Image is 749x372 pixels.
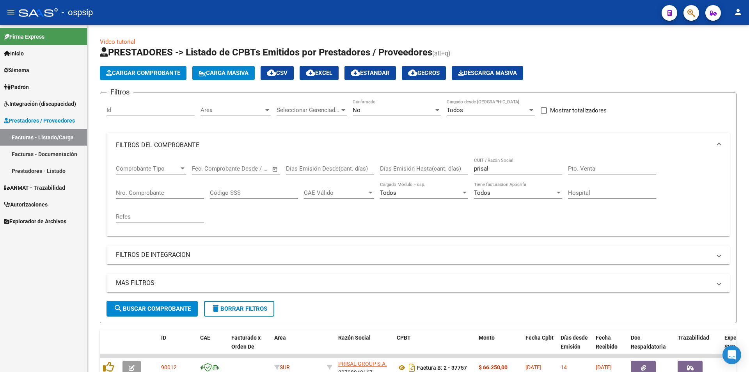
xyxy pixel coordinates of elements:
span: Inicio [4,49,24,58]
span: Fecha Cpbt [525,335,554,341]
datatable-header-cell: Días desde Emisión [557,329,593,364]
button: Cargar Comprobante [100,66,186,80]
span: Area [201,107,264,114]
button: Estandar [344,66,396,80]
mat-icon: cloud_download [267,68,276,77]
h3: Filtros [106,87,133,98]
span: PRISAL GROUP S.A. [338,361,387,367]
span: Trazabilidad [678,335,709,341]
span: Firma Express [4,32,44,41]
span: Cargar Comprobante [106,69,180,77]
span: Explorador de Archivos [4,217,66,226]
span: Sistema [4,66,29,75]
span: Autorizaciones [4,200,48,209]
strong: Factura B: 2 - 37757 [417,365,467,371]
span: CPBT [397,335,411,341]
button: EXCEL [300,66,339,80]
span: CAE Válido [304,189,367,196]
mat-icon: person [733,7,743,17]
span: Razón Social [338,335,371,341]
a: Video tutorial [100,38,135,45]
span: Todos [447,107,463,114]
mat-icon: menu [6,7,16,17]
span: Prestadores / Proveedores [4,116,75,125]
button: Carga Masiva [192,66,255,80]
button: Buscar Comprobante [106,301,198,317]
span: ANMAT - Trazabilidad [4,183,65,192]
span: CSV [267,69,288,77]
span: Padrón [4,83,29,91]
div: Open Intercom Messenger [722,345,741,364]
span: Integración (discapacidad) [4,100,76,108]
span: (alt+q) [432,50,451,57]
span: Borrar Filtros [211,305,267,312]
span: Todos [380,189,396,196]
datatable-header-cell: CAE [197,329,228,364]
mat-expansion-panel-header: MAS FILTROS [106,274,730,292]
input: Fecha fin [231,165,268,172]
span: Descarga Masiva [458,69,517,77]
span: Buscar Comprobante [114,305,191,312]
span: Fecha Recibido [596,335,618,350]
mat-icon: cloud_download [351,68,360,77]
datatable-header-cell: Trazabilidad [674,329,721,364]
span: Facturado x Orden De [231,335,261,350]
span: PRESTADORES -> Listado de CPBTs Emitidos por Prestadores / Proveedores [100,47,432,58]
span: [DATE] [525,364,541,370]
span: Doc Respaldatoria [631,335,666,350]
input: Fecha inicio [192,165,224,172]
button: Open calendar [271,165,280,174]
datatable-header-cell: Area [271,329,324,364]
span: Todos [474,189,490,196]
datatable-header-cell: Doc Respaldatoria [628,329,674,364]
mat-icon: cloud_download [306,68,315,77]
span: [DATE] [596,364,612,370]
datatable-header-cell: Fecha Recibido [593,329,628,364]
datatable-header-cell: Razón Social [335,329,394,364]
span: Comprobante Tipo [116,165,179,172]
button: Descarga Masiva [452,66,523,80]
datatable-header-cell: ID [158,329,197,364]
div: FILTROS DEL COMPROBANTE [106,158,730,236]
span: Estandar [351,69,390,77]
datatable-header-cell: Fecha Cpbt [522,329,557,364]
span: SUR [274,364,290,370]
mat-expansion-panel-header: FILTROS DEL COMPROBANTE [106,133,730,158]
span: Seleccionar Gerenciador [277,107,340,114]
mat-icon: cloud_download [408,68,417,77]
mat-panel-title: FILTROS DE INTEGRACION [116,251,711,259]
span: Gecros [408,69,440,77]
mat-panel-title: FILTROS DEL COMPROBANTE [116,141,711,150]
datatable-header-cell: CPBT [394,329,476,364]
span: ID [161,335,166,341]
button: CSV [261,66,294,80]
span: Area [274,335,286,341]
mat-panel-title: MAS FILTROS [116,279,711,287]
mat-icon: delete [211,304,220,313]
span: Mostrar totalizadores [550,106,607,115]
datatable-header-cell: Monto [476,329,522,364]
span: 14 [561,364,567,370]
app-download-masive: Descarga masiva de comprobantes (adjuntos) [452,66,523,80]
span: No [353,107,360,114]
span: 90012 [161,364,177,370]
span: EXCEL [306,69,332,77]
mat-icon: search [114,304,123,313]
button: Gecros [402,66,446,80]
mat-expansion-panel-header: FILTROS DE INTEGRACION [106,246,730,264]
span: Monto [479,335,495,341]
button: Borrar Filtros [204,301,274,317]
span: - ospsip [62,4,93,21]
datatable-header-cell: Facturado x Orden De [228,329,271,364]
strong: $ 66.250,00 [479,364,508,370]
span: Días desde Emisión [561,335,588,350]
span: Carga Masiva [199,69,248,77]
span: CAE [200,335,210,341]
